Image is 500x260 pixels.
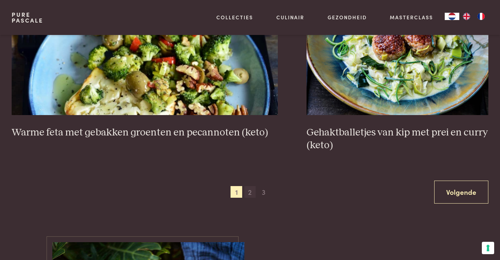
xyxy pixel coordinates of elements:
[307,126,488,151] h3: Gehaktballetjes van kip met prei en curry (keto)
[216,13,253,21] a: Collecties
[474,13,488,20] a: FR
[459,13,474,20] a: EN
[445,13,488,20] aside: Language selected: Nederlands
[390,13,433,21] a: Masterclass
[459,13,488,20] ul: Language list
[328,13,367,21] a: Gezondheid
[434,181,488,204] a: Volgende
[276,13,304,21] a: Culinair
[482,242,494,254] button: Uw voorkeuren voor toestemming voor trackingtechnologieën
[258,186,269,198] span: 3
[12,12,43,23] a: PurePascale
[231,186,242,198] span: 1
[12,126,278,139] h3: Warme feta met gebakken groenten en pecannoten (keto)
[244,186,256,198] span: 2
[445,13,459,20] div: Language
[445,13,459,20] a: NL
